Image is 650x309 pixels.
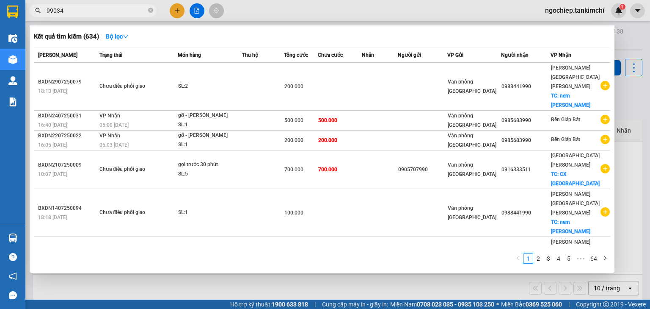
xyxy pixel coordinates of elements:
[284,84,303,89] span: 200.000
[448,113,496,128] span: Văn phòng [GEOGRAPHIC_DATA]
[564,254,573,263] a: 5
[8,234,17,242] img: warehouse-icon
[34,32,99,41] h3: Kết quả tìm kiếm ( 634 )
[99,133,120,139] span: VP Nhận
[38,122,67,128] span: 16:40 [DATE]
[99,208,163,217] div: Chưa điều phối giao
[178,131,242,140] div: gỗ - [PERSON_NAME]
[544,254,553,263] a: 3
[99,142,129,148] span: 05:03 [DATE]
[318,167,337,173] span: 700.000
[362,52,374,58] span: Nhãn
[554,254,563,263] a: 4
[284,117,303,123] span: 500.000
[9,291,17,299] span: message
[533,253,543,264] li: 2
[551,191,600,216] span: [PERSON_NAME][GEOGRAPHIC_DATA][PERSON_NAME]
[38,142,67,148] span: 16:05 [DATE]
[501,136,550,145] div: 0985683990
[551,52,571,58] span: VP Nhận
[600,164,610,173] span: plus-circle
[99,82,163,91] div: Chưa điều phối giao
[588,254,600,263] a: 64
[574,253,587,264] span: •••
[318,52,343,58] span: Chưa cước
[448,79,496,94] span: Văn phòng [GEOGRAPHIC_DATA]
[513,253,523,264] li: Previous Page
[99,165,163,174] div: Chưa điều phối giao
[551,239,600,264] span: [PERSON_NAME][GEOGRAPHIC_DATA][PERSON_NAME]
[7,6,18,18] img: logo-vxr
[38,161,97,170] div: BXDN2107250009
[501,209,550,217] div: 0988441990
[284,52,308,58] span: Tổng cước
[574,253,587,264] li: Next 5 Pages
[551,219,590,234] span: TC: nem [PERSON_NAME]
[448,162,496,177] span: Văn phòng [GEOGRAPHIC_DATA]
[8,76,17,85] img: warehouse-icon
[554,253,564,264] li: 4
[447,52,463,58] span: VP Gửi
[600,207,610,217] span: plus-circle
[242,52,258,58] span: Thu hộ
[501,82,550,91] div: 0988441990
[398,165,447,174] div: 0905707990
[178,140,242,150] div: SL: 1
[448,133,496,148] span: Văn phòng [GEOGRAPHIC_DATA]
[534,254,543,263] a: 2
[8,34,17,43] img: warehouse-icon
[178,170,242,179] div: SL: 5
[38,52,77,58] span: [PERSON_NAME]
[523,253,533,264] li: 1
[515,256,521,261] span: left
[551,136,580,142] span: Bến Giáp Bát
[178,160,242,170] div: gọi trước 30 phút
[38,171,67,177] span: 10:07 [DATE]
[47,6,146,15] input: Tìm tên, số ĐT hoặc mã đơn
[600,81,610,90] span: plus-circle
[99,113,120,119] span: VP Nhận
[8,55,17,64] img: warehouse-icon
[600,115,610,124] span: plus-circle
[564,253,574,264] li: 5
[318,117,337,123] span: 500.000
[501,52,529,58] span: Người nhận
[523,254,533,263] a: 1
[551,65,600,89] span: [PERSON_NAME][GEOGRAPHIC_DATA][PERSON_NAME]
[123,33,129,39] span: down
[448,205,496,220] span: Văn phòng [GEOGRAPHIC_DATA]
[501,116,550,125] div: 0985683990
[8,97,17,106] img: solution-icon
[38,204,97,213] div: BXDN1407250094
[178,208,242,217] div: SL: 1
[99,30,135,43] button: Bộ lọcdown
[587,253,600,264] li: 64
[600,253,610,264] li: Next Page
[38,131,97,140] div: BXDN2207250022
[148,8,153,13] span: close-circle
[284,210,303,216] span: 100.000
[178,111,242,120] div: gỗ - [PERSON_NAME]
[513,253,523,264] button: left
[35,8,41,14] span: search
[38,111,97,120] div: BXDN2407250031
[501,165,550,174] div: 0916333511
[106,33,129,40] strong: Bộ lọc
[600,135,610,144] span: plus-circle
[99,52,122,58] span: Trạng thái
[99,122,129,128] span: 05:00 [DATE]
[551,93,590,108] span: TC: nem [PERSON_NAME]
[178,52,201,58] span: Món hàng
[38,214,67,220] span: 18:18 [DATE]
[551,117,580,122] span: Bến Giáp Bát
[603,256,608,261] span: right
[9,272,17,280] span: notification
[38,78,97,86] div: BXDN2907250079
[178,82,242,91] div: SL: 2
[551,171,600,187] span: TC: CX [GEOGRAPHIC_DATA]
[551,153,600,168] span: [GEOGRAPHIC_DATA][PERSON_NAME]
[178,120,242,130] div: SL: 1
[318,137,337,143] span: 200.000
[38,88,67,94] span: 18:13 [DATE]
[600,253,610,264] button: right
